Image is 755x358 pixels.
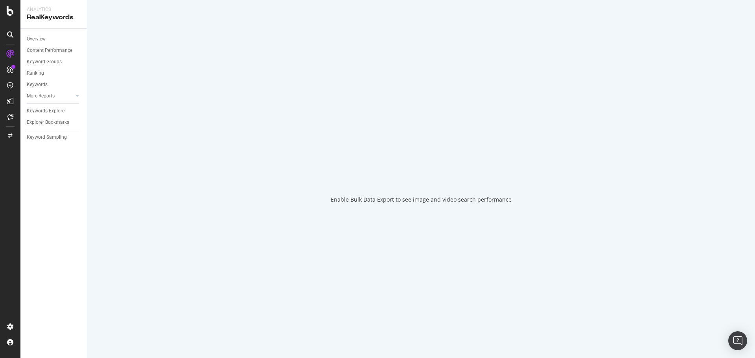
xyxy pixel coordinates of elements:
[393,155,449,183] div: animation
[27,13,81,22] div: RealKeywords
[27,118,69,127] div: Explorer Bookmarks
[331,196,512,204] div: Enable Bulk Data Export to see image and video search performance
[27,133,67,141] div: Keyword Sampling
[27,35,46,43] div: Overview
[27,118,81,127] a: Explorer Bookmarks
[27,6,81,13] div: Analytics
[27,107,81,115] a: Keywords Explorer
[27,46,81,55] a: Content Performance
[27,58,81,66] a: Keyword Groups
[27,107,66,115] div: Keywords Explorer
[728,331,747,350] div: Open Intercom Messenger
[27,35,81,43] a: Overview
[27,69,44,77] div: Ranking
[27,133,81,141] a: Keyword Sampling
[27,92,74,100] a: More Reports
[27,58,62,66] div: Keyword Groups
[27,92,55,100] div: More Reports
[27,81,81,89] a: Keywords
[27,81,48,89] div: Keywords
[27,69,81,77] a: Ranking
[27,46,72,55] div: Content Performance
